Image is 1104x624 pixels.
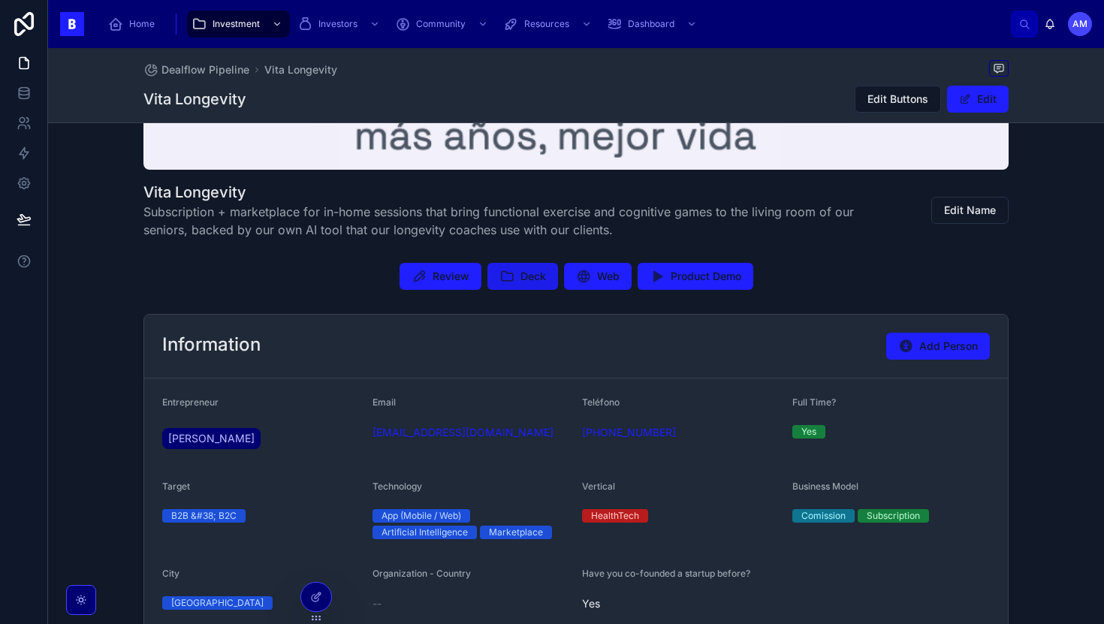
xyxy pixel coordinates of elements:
button: Review [400,263,481,290]
span: Community [416,18,466,30]
div: scrollable content [96,8,1011,41]
a: [PHONE_NUMBER] [582,425,676,440]
button: Edit Name [931,197,1009,224]
span: Vertical [582,481,615,492]
span: Web [597,269,620,284]
span: Dashboard [628,18,674,30]
span: Dealflow Pipeline [161,62,249,77]
span: Edit Name [944,203,996,218]
button: Deck [487,263,558,290]
a: Investment [187,11,290,38]
a: [PERSON_NAME] [162,428,261,449]
span: Deck [520,269,546,284]
a: Dashboard [602,11,704,38]
a: Resources [499,11,599,38]
span: Teléfono [582,396,620,408]
span: Yes [582,596,780,611]
button: Add Person [886,333,990,360]
span: Edit Buttons [867,92,928,107]
a: Investors [293,11,388,38]
span: -- [373,596,382,611]
span: Entrepreneur [162,396,219,408]
h1: Vita Longevity [143,182,896,203]
h1: Vita Longevity [143,89,246,110]
button: Web [564,263,632,290]
span: City [162,568,179,579]
button: Edit [947,86,1009,113]
span: Home [129,18,155,30]
span: Product Demo [671,269,741,284]
span: Organization - Country [373,568,471,579]
div: [GEOGRAPHIC_DATA] [171,596,264,610]
div: Subscription [867,509,920,523]
div: Artificial Intelligence [382,526,468,539]
img: App logo [60,12,84,36]
span: Target [162,481,190,492]
div: HealthTech [591,509,639,523]
span: Email [373,396,396,408]
div: App (Mobile / Web) [382,509,461,523]
div: Yes [801,425,816,439]
button: Product Demo [638,263,753,290]
span: AM [1072,18,1087,30]
a: Vita Longevity [264,62,337,77]
a: Community [391,11,496,38]
span: Investors [318,18,357,30]
span: Full Time? [792,396,836,408]
div: Comission [801,509,846,523]
span: Subscription + marketplace for in-home sessions that bring functional exercise and cognitive game... [143,203,896,239]
span: Investment [213,18,260,30]
a: [EMAIL_ADDRESS][DOMAIN_NAME] [373,425,554,440]
span: Technology [373,481,422,492]
span: Review [433,269,469,284]
span: Add Person [919,339,978,354]
h2: Information [162,333,261,357]
span: [PERSON_NAME] [168,431,255,446]
a: Dealflow Pipeline [143,62,249,77]
button: Edit Buttons [855,86,941,113]
span: Have you co-founded a startup before? [582,568,750,579]
div: Marketplace [489,526,543,539]
span: Resources [524,18,569,30]
div: B2B &#38; B2C [171,509,237,523]
span: Business Model [792,481,858,492]
a: Home [104,11,165,38]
